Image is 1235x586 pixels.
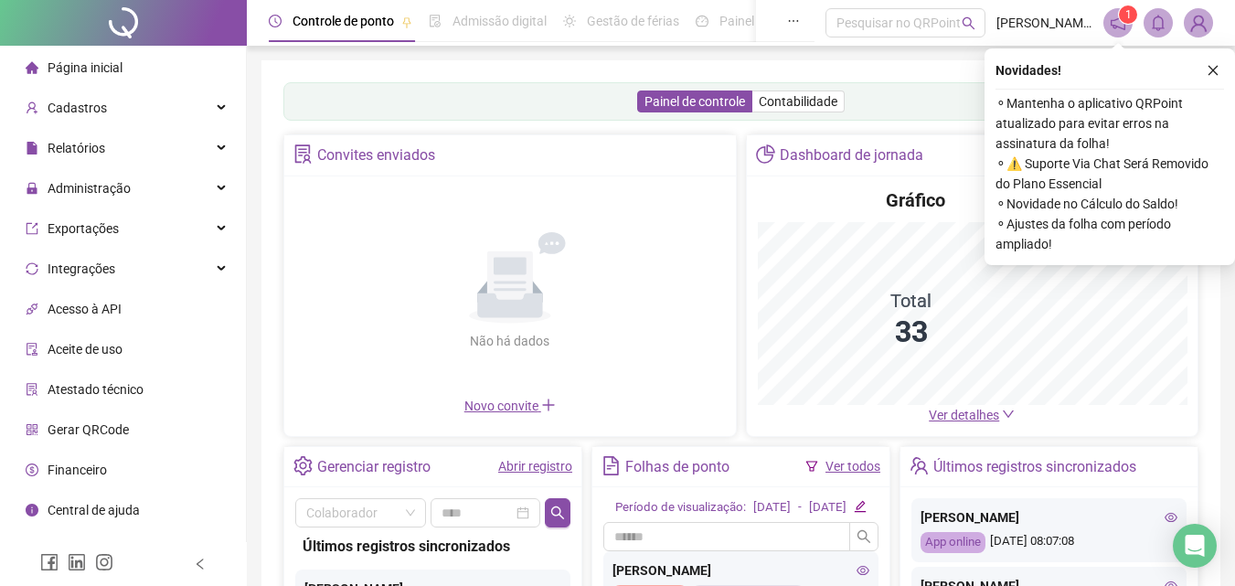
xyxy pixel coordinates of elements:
a: Ver detalhes down [929,408,1015,422]
img: 58261 [1185,9,1212,37]
div: Folhas de ponto [625,452,729,483]
span: qrcode [26,423,38,436]
span: audit [26,343,38,356]
span: Relatórios [48,141,105,155]
span: [PERSON_NAME] - FLEDISON [996,13,1092,33]
span: Cadastros [48,101,107,115]
span: Ver detalhes [929,408,999,422]
span: linkedin [68,553,86,571]
div: Não há dados [426,331,594,351]
span: ⚬ Mantenha o aplicativo QRPoint atualizado para evitar erros na assinatura da folha! [995,93,1224,154]
div: Convites enviados [317,140,435,171]
span: Financeiro [48,463,107,477]
span: search [962,16,975,30]
span: Contabilidade [759,94,837,109]
sup: 1 [1119,5,1137,24]
span: facebook [40,553,59,571]
span: filter [805,460,818,473]
span: Administração [48,181,131,196]
div: [DATE] 08:07:08 [921,532,1177,553]
span: solution [26,383,38,396]
span: search [550,506,565,520]
span: file-done [429,15,442,27]
span: edit [854,500,866,512]
h4: Gráfico [886,187,945,213]
span: api [26,303,38,315]
div: [PERSON_NAME] [612,560,869,581]
span: pie-chart [756,144,775,164]
span: dashboard [696,15,708,27]
div: Dashboard de jornada [780,140,923,171]
span: bell [1150,15,1166,31]
span: ⚬ ⚠️ Suporte Via Chat Será Removido do Plano Essencial [995,154,1224,194]
a: Ver todos [825,459,880,474]
span: pushpin [401,16,412,27]
span: notification [1110,15,1126,31]
span: left [194,558,207,570]
div: [PERSON_NAME] [921,507,1177,527]
a: Abrir registro [498,459,572,474]
span: Novidades ! [995,60,1061,80]
span: plus [541,398,556,412]
span: file-text [602,456,621,475]
span: file [26,142,38,154]
span: Integrações [48,261,115,276]
div: Últimos registros sincronizados [303,535,563,558]
span: instagram [95,553,113,571]
span: sync [26,262,38,275]
div: Últimos registros sincronizados [933,452,1136,483]
div: Open Intercom Messenger [1173,524,1217,568]
span: Painel de controle [644,94,745,109]
div: [DATE] [753,498,791,517]
span: close [1207,64,1219,77]
span: Acesso à API [48,302,122,316]
span: search [857,529,871,544]
span: Gerar QRCode [48,422,129,437]
span: Aceite de uso [48,342,122,357]
span: team [910,456,929,475]
span: eye [1165,511,1177,524]
span: home [26,61,38,74]
span: Exportações [48,221,119,236]
span: dollar [26,463,38,476]
div: - [798,498,802,517]
span: clock-circle [269,15,282,27]
span: down [1002,408,1015,421]
div: [DATE] [809,498,846,517]
div: App online [921,532,985,553]
span: Central de ajuda [48,503,140,517]
div: Período de visualização: [615,498,746,517]
span: sun [563,15,576,27]
div: Gerenciar registro [317,452,431,483]
span: Gestão de férias [587,14,679,28]
span: lock [26,182,38,195]
span: user-add [26,101,38,114]
span: Novo convite [464,399,556,413]
span: setting [293,456,313,475]
span: Página inicial [48,60,122,75]
span: Admissão digital [452,14,547,28]
span: info-circle [26,504,38,517]
span: Controle de ponto [293,14,394,28]
span: eye [857,564,869,577]
span: 1 [1125,8,1132,21]
span: ⚬ Ajustes da folha com período ampliado! [995,214,1224,254]
span: Atestado técnico [48,382,144,397]
span: ⚬ Novidade no Cálculo do Saldo! [995,194,1224,214]
span: Painel do DP [719,14,791,28]
span: ellipsis [787,15,800,27]
span: export [26,222,38,235]
span: solution [293,144,313,164]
